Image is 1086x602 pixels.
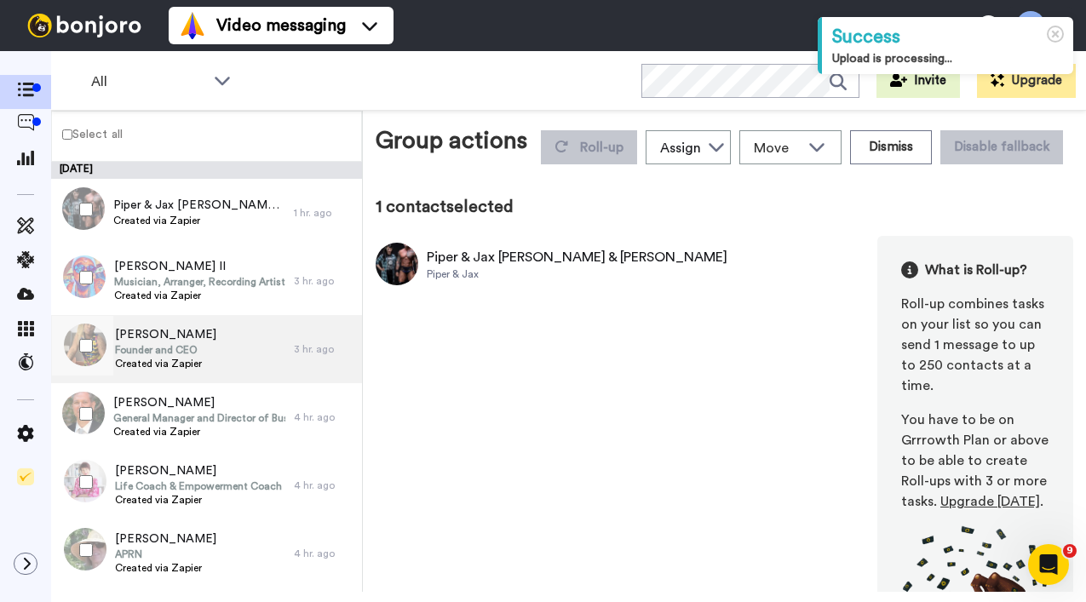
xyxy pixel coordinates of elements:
[115,357,216,370] span: Created via Zapier
[20,14,148,37] img: bj-logo-header-white.svg
[876,64,960,98] button: Invite
[115,326,216,343] span: [PERSON_NAME]
[91,72,205,92] span: All
[850,130,932,164] button: Dismiss
[115,561,216,575] span: Created via Zapier
[114,289,285,302] span: Created via Zapier
[832,50,1063,67] div: Upload is processing...
[62,129,72,140] input: Select all
[52,124,123,144] label: Select all
[580,140,623,154] span: Roll-up
[115,530,216,548] span: [PERSON_NAME]
[294,479,353,492] div: 4 hr. ago
[925,260,1027,280] span: What is Roll-up?
[376,243,418,285] img: Image of Piper & Jax Dodd & Rothenberger
[901,410,1049,512] div: You have to be on Grrrowth Plan or above to be able to create Roll-ups with 3 or more tasks. .
[427,267,727,281] div: Piper & Jax
[179,12,206,39] img: vm-color.svg
[901,294,1049,396] div: Roll-up combines tasks on your list so you can send 1 message to up to 250 contacts at a time.
[1028,544,1069,585] iframe: Intercom live chat
[294,342,353,356] div: 3 hr. ago
[940,130,1063,164] button: Disable fallback
[376,195,1073,219] div: 1 contact selected
[115,493,282,507] span: Created via Zapier
[754,138,800,158] span: Move
[113,214,285,227] span: Created via Zapier
[115,548,216,561] span: APRN
[51,162,362,179] div: [DATE]
[115,479,282,493] span: Life Coach & Empowerment Coach
[1063,544,1077,558] span: 9
[294,410,353,424] div: 4 hr. ago
[940,495,1040,508] span: Upgrade [DATE]
[660,138,701,158] div: Assign
[17,468,34,485] img: Checklist.svg
[114,258,285,275] span: [PERSON_NAME] II
[832,24,1063,50] div: Success
[294,274,353,288] div: 3 hr. ago
[294,547,353,560] div: 4 hr. ago
[113,411,285,425] span: General Manager and Director of Business Development
[113,197,285,214] span: Piper & Jax [PERSON_NAME] & [PERSON_NAME]
[376,123,527,164] div: Group actions
[216,14,346,37] span: Video messaging
[115,343,216,357] span: Founder and CEO
[427,247,727,267] div: Piper & Jax [PERSON_NAME] & [PERSON_NAME]
[113,394,285,411] span: [PERSON_NAME]
[977,64,1076,98] button: Upgrade
[541,130,637,164] button: Roll-up
[294,206,353,220] div: 1 hr. ago
[114,275,285,289] span: Musician, Arranger, Recording Artist, Composer
[115,462,282,479] span: [PERSON_NAME]
[113,425,285,439] span: Created via Zapier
